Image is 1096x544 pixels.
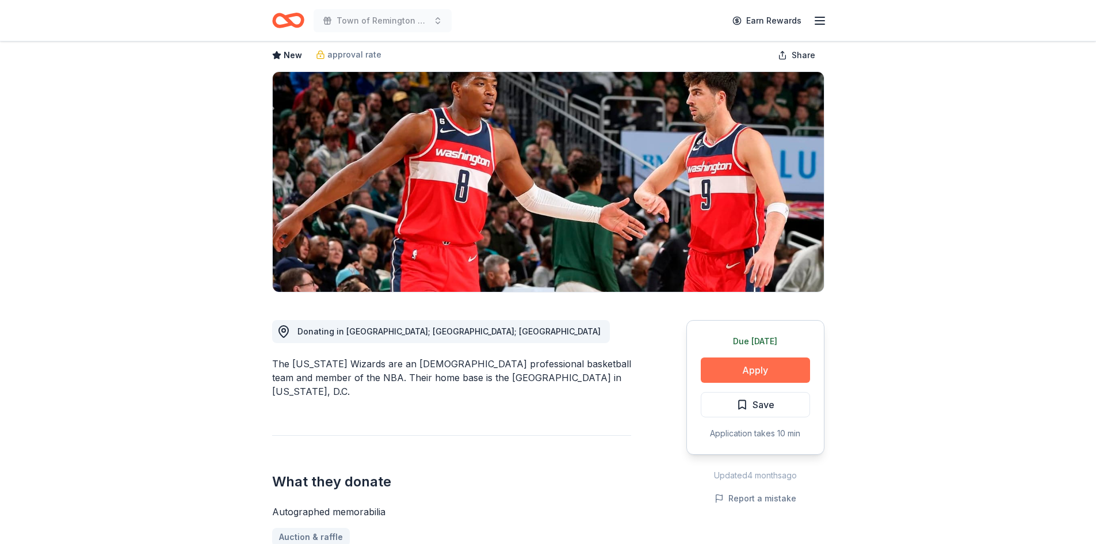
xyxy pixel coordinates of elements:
span: approval rate [327,48,381,62]
span: Save [753,397,774,412]
a: Earn Rewards [725,10,808,31]
div: Application takes 10 min [701,427,810,440]
button: Apply [701,357,810,383]
button: Town of Remington Car Show [314,9,452,32]
div: The [US_STATE] Wizards are an [DEMOGRAPHIC_DATA] professional basketball team and member of the N... [272,357,631,398]
div: Autographed memorabilia [272,505,631,519]
div: Updated 4 months ago [686,469,824,482]
span: Share [792,48,815,62]
a: approval rate [316,48,381,62]
span: New [284,48,302,62]
h2: What they donate [272,473,631,491]
button: Share [769,44,824,67]
span: Donating in [GEOGRAPHIC_DATA]; [GEOGRAPHIC_DATA]; [GEOGRAPHIC_DATA] [297,326,601,336]
img: Image for Washington Wizards [273,72,824,292]
span: Town of Remington Car Show [337,14,429,28]
a: Home [272,7,304,34]
div: Due [DATE] [701,334,810,348]
button: Report a mistake [715,492,796,505]
button: Save [701,392,810,417]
